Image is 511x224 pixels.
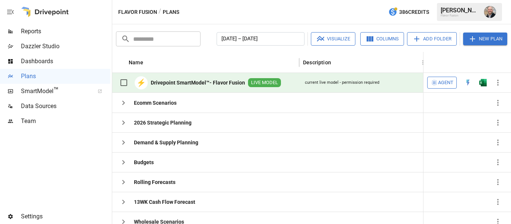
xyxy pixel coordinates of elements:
[464,79,472,86] div: Open in Quick Edit
[135,76,148,89] div: ⚡
[332,57,342,68] button: Sort
[134,139,198,146] b: Demand & Supply Planning
[134,99,177,107] b: Ecomm Scenarios
[134,178,175,186] b: Rolling Forecasts
[305,80,379,86] div: current live model - permission required
[464,79,472,86] img: quick-edit-flash.b8aec18c.svg
[399,7,429,17] span: 386 Credits
[21,27,110,36] span: Reports
[21,212,110,221] span: Settings
[441,7,480,14] div: [PERSON_NAME]
[480,1,501,22] button: Dustin Jacobson
[479,79,487,86] div: Open in Excel
[427,77,457,89] button: Agent
[118,7,157,17] button: Flavor Fusion
[53,86,59,95] span: ™
[311,32,355,46] button: Visualize
[134,119,192,126] b: 2026 Strategic Planning
[360,32,404,46] button: Columns
[441,14,480,17] div: Flavor Fusion
[463,33,507,45] button: New Plan
[21,87,89,96] span: SmartModel
[248,79,281,86] span: LIVE MODEL
[134,159,154,166] b: Budgets
[385,5,432,19] button: 386Credits
[418,57,428,68] button: Description column menu
[21,102,110,111] span: Data Sources
[134,198,195,206] b: 13WK Cash Flow Forecast
[21,117,110,126] span: Team
[144,57,154,68] button: Sort
[438,79,453,87] span: Agent
[21,72,110,81] span: Plans
[407,32,457,46] button: Add Folder
[484,6,496,18] img: Dustin Jacobson
[159,7,161,17] div: /
[479,79,487,86] img: excel-icon.76473adf.svg
[21,42,110,51] span: Dazzler Studio
[217,32,305,46] button: [DATE] – [DATE]
[495,57,505,68] button: Sort
[21,57,110,66] span: Dashboards
[303,59,331,65] div: Description
[151,79,245,86] b: Drivepoint SmartModel™- Flavor Fusion
[129,59,143,65] div: Name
